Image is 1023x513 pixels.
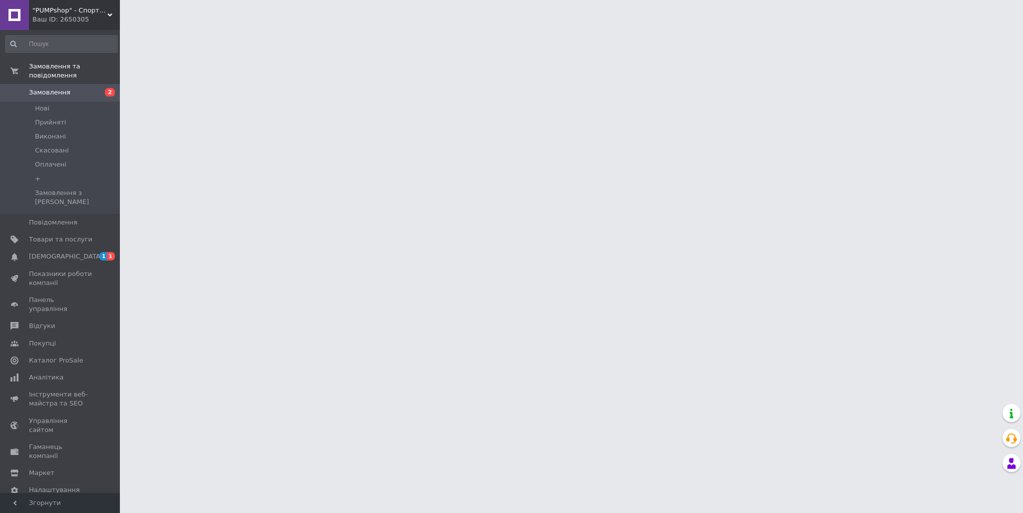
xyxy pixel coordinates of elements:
[29,468,54,477] span: Маркет
[35,174,40,183] span: +
[29,442,92,460] span: Гаманець компанії
[29,373,63,382] span: Аналітика
[29,321,55,330] span: Відгуки
[29,62,120,80] span: Замовлення та повідомлення
[29,252,103,261] span: [DEMOGRAPHIC_DATA]
[29,390,92,408] span: Інструменти веб-майстра та SEO
[99,252,107,260] span: 1
[35,160,66,169] span: Оплачені
[35,118,66,127] span: Прийняті
[29,356,83,365] span: Каталог ProSale
[35,146,69,155] span: Скасовані
[29,88,70,97] span: Замовлення
[5,35,118,53] input: Пошук
[29,235,92,244] span: Товари та послуги
[107,252,115,260] span: 1
[32,15,120,24] div: Ваш ID: 2650305
[29,339,56,348] span: Покупці
[32,6,107,15] span: "PUMPshop" - Спортивне харчування
[105,88,115,96] span: 2
[29,218,77,227] span: Повідомлення
[35,188,117,206] span: Замовлення з [PERSON_NAME]
[35,132,66,141] span: Виконані
[29,485,80,494] span: Налаштування
[29,269,92,287] span: Показники роботи компанії
[29,416,92,434] span: Управління сайтом
[29,295,92,313] span: Панель управління
[35,104,49,113] span: Нові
